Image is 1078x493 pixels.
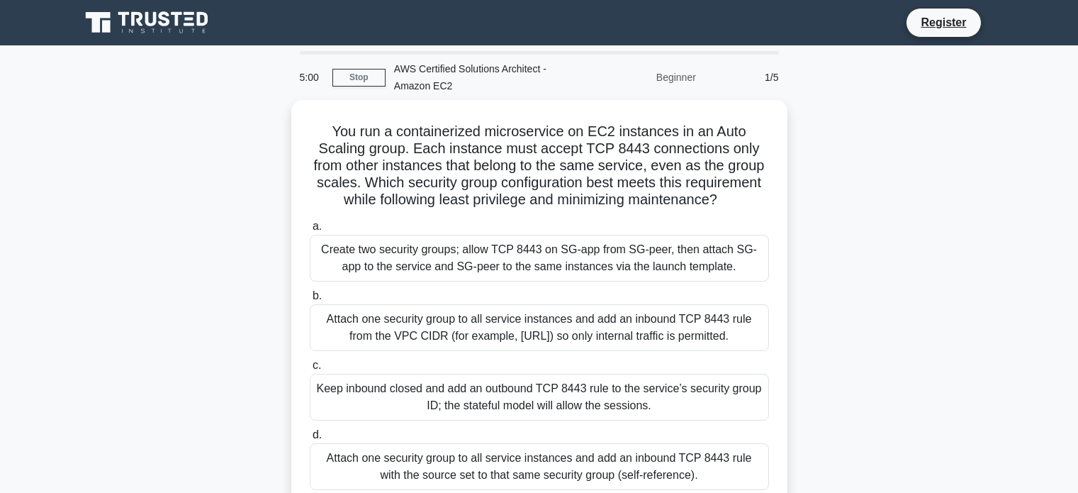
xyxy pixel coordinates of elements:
div: Keep inbound closed and add an outbound TCP 8443 rule to the service’s security group ID; the sta... [310,374,769,421]
a: Register [912,13,975,31]
div: Create two security groups; allow TCP 8443 on SG-app from SG-peer, then attach SG-app to the serv... [310,235,769,282]
h5: You run a containerized microservice on EC2 instances in an Auto Scaling group. Each instance mus... [308,123,770,209]
span: a. [313,220,322,232]
span: c. [313,359,321,371]
div: Beginner [580,63,704,92]
div: 1/5 [704,63,787,92]
span: b. [313,289,322,301]
div: Attach one security group to all service instances and add an inbound TCP 8443 rule from the VPC ... [310,304,769,351]
div: Attach one security group to all service instances and add an inbound TCP 8443 rule with the sour... [310,443,769,490]
div: 5:00 [291,63,332,92]
a: Stop [332,69,386,87]
div: AWS Certified Solutions Architect - Amazon EC2 [386,55,580,100]
span: d. [313,428,322,441]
